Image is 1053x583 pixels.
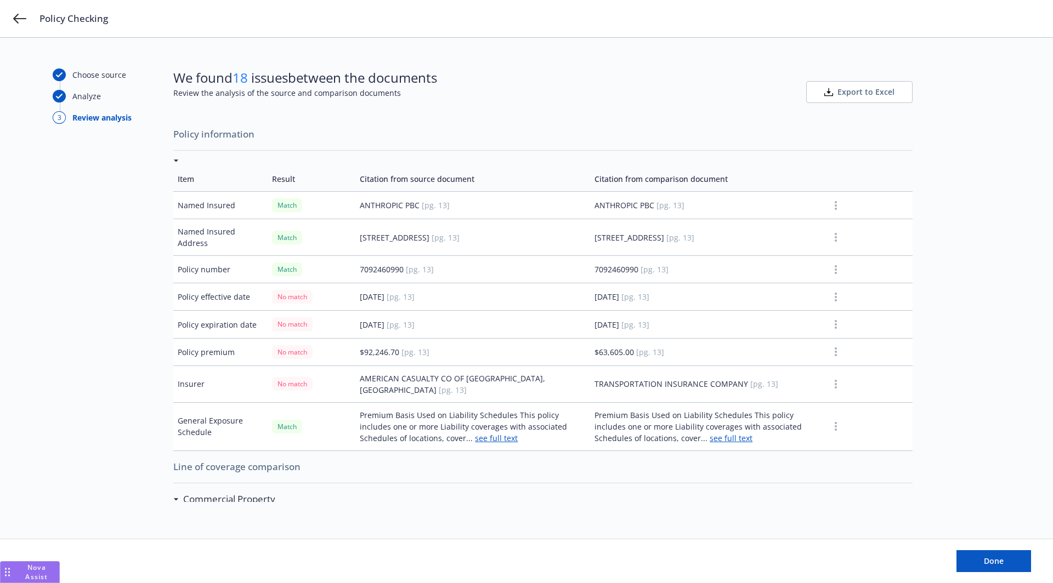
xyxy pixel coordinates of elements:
span: [pg. 13] [621,291,649,302]
td: [DATE] [355,283,590,311]
span: Done [984,556,1004,566]
div: Commercial Property [173,492,275,506]
span: We found issues between the documents [173,68,437,87]
td: Named Insured [173,192,268,219]
div: Choose source [72,69,126,81]
span: Nova Assist [23,563,50,581]
td: [STREET_ADDRESS] [590,219,825,256]
div: No match [272,345,313,359]
td: Policy number [173,256,268,283]
td: 7092460990 [355,256,590,283]
div: Analyze [72,90,101,102]
span: Review the analysis of the source and comparison documents [173,87,437,99]
span: [pg. 13] [750,379,778,389]
td: ANTHROPIC PBC [590,192,825,219]
span: Line of coverage comparison [173,455,913,478]
td: $92,246.70 [355,338,590,365]
td: 7092460990 [590,256,825,283]
span: [pg. 13] [439,385,467,395]
div: Match [272,198,302,212]
span: [pg. 13] [666,232,694,243]
div: No match [272,317,313,331]
div: Review analysis [72,112,132,123]
span: [pg. 13] [621,319,649,330]
div: No match [272,377,313,391]
div: Match [272,231,302,244]
span: Policy Checking [39,12,108,25]
button: Export to Excel [806,81,913,103]
span: Policy information [173,123,913,146]
button: Done [956,550,1031,572]
td: $63,605.00 [590,338,825,365]
div: Drag to move [1,562,14,582]
td: Citation from source document [355,167,590,192]
td: [DATE] [355,311,590,338]
td: Policy premium [173,338,268,365]
td: Result [268,167,355,192]
a: see full text [710,433,752,443]
span: [pg. 13] [387,291,415,302]
span: [pg. 13] [432,232,460,243]
td: General Exposure Schedule [173,402,268,450]
div: 3 [53,111,66,124]
span: [pg. 13] [406,264,434,275]
span: [pg. 13] [422,200,450,210]
span: [pg. 13] [401,347,429,357]
td: Named Insured Address [173,219,268,256]
td: [DATE] [590,283,825,311]
span: [pg. 13] [656,200,684,210]
span: 18 [233,68,248,87]
td: AMERICAN CASUALTY CO OF [GEOGRAPHIC_DATA],[GEOGRAPHIC_DATA] [355,365,590,402]
a: see full text [475,433,518,443]
td: [STREET_ADDRESS] [355,219,590,256]
h3: Commercial Property [183,492,275,506]
span: Export to Excel [837,87,895,98]
span: [pg. 13] [636,347,664,357]
div: Match [272,262,302,276]
td: Policy expiration date [173,311,268,338]
td: Insurer [173,365,268,402]
div: No match [272,290,313,304]
td: Premium Basis Used on Liability Schedules This policy includes one or more Liability coverages wi... [590,402,825,450]
td: Citation from comparison document [590,167,825,192]
td: Item [173,167,268,192]
td: TRANSPORTATION INSURANCE COMPANY [590,365,825,402]
td: Premium Basis Used on Liability Schedules This policy includes one or more Liability coverages wi... [355,402,590,450]
div: Match [272,420,302,433]
span: [pg. 13] [641,264,669,275]
td: [DATE] [590,311,825,338]
td: ANTHROPIC PBC [355,192,590,219]
span: [pg. 13] [387,319,415,330]
td: Policy effective date [173,283,268,311]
